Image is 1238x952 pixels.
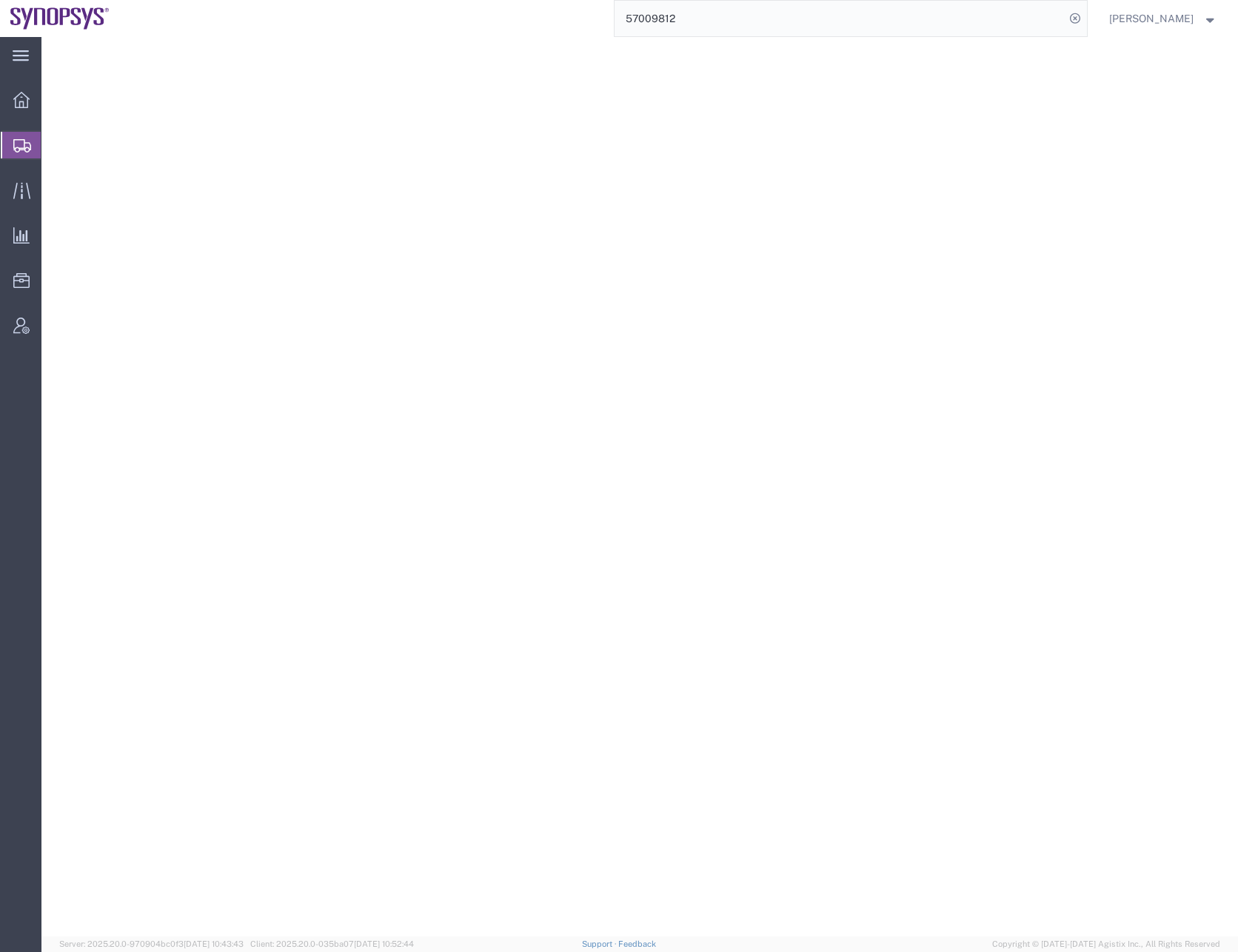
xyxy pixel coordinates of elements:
[354,939,414,948] span: [DATE] 10:52:44
[992,938,1220,951] span: Copyright © [DATE]-[DATE] Agistix Inc., All Rights Reserved
[1109,10,1194,27] span: Rafael Chacon
[615,1,1065,36] input: Search for shipment number, reference number
[10,7,110,30] img: logo
[41,37,1238,936] iframe: FS Legacy Container
[184,939,244,948] span: [DATE] 10:43:43
[618,939,656,948] a: Feedback
[250,939,414,948] span: Client: 2025.20.0-035ba07
[59,939,244,948] span: Server: 2025.20.0-970904bc0f3
[582,939,619,948] a: Support
[1108,10,1218,27] button: [PERSON_NAME]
